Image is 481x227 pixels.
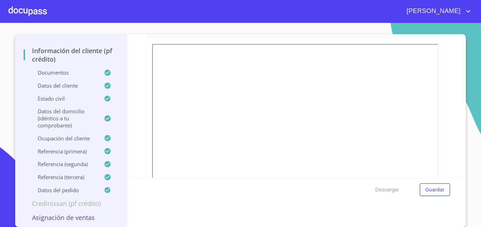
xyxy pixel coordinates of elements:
p: Referencia (tercera) [24,174,104,181]
p: Asignación de Ventas [24,213,118,222]
p: Referencia (primera) [24,148,104,155]
button: Guardar [420,183,450,196]
span: Guardar [425,185,444,194]
p: Datos del domicilio (idéntico a tu comprobante) [24,108,104,129]
p: Datos del cliente [24,82,104,89]
button: account of current user [401,6,473,17]
p: Documentos [24,69,104,76]
span: [PERSON_NAME] [401,6,464,17]
span: Descargar [375,185,399,194]
p: Referencia (segunda) [24,160,104,168]
button: Descargar [373,183,402,196]
p: Información del cliente (PF crédito) [24,46,118,63]
p: Credinissan (PF crédito) [24,199,118,208]
p: Datos del pedido [24,187,104,194]
p: Estado Civil [24,95,104,102]
p: Ocupación del Cliente [24,135,104,142]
